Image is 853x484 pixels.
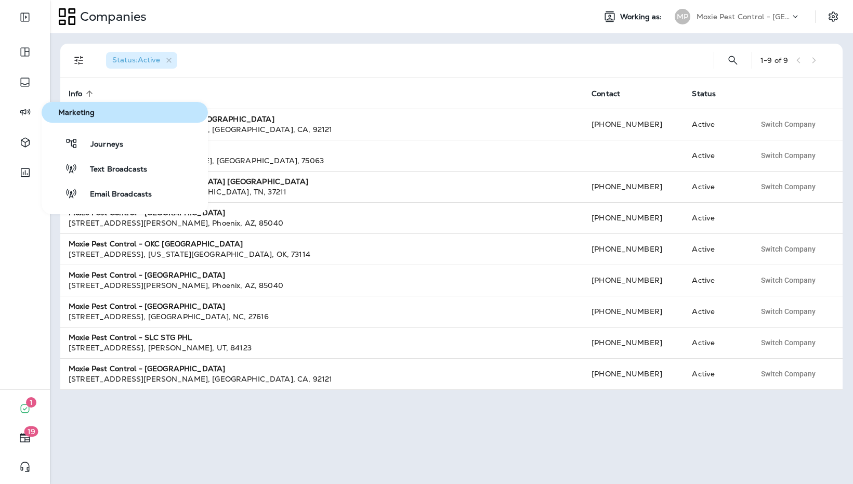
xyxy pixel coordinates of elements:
span: Switch Company [761,245,816,253]
div: [STREET_ADDRESS] , [GEOGRAPHIC_DATA] , NC , 27616 [69,311,575,322]
span: Text Broadcasts [77,165,147,175]
span: Status [692,89,716,98]
div: [STREET_ADDRESS] , [PERSON_NAME] , UT , 84123 [69,343,575,353]
div: [STREET_ADDRESS] , [US_STATE][GEOGRAPHIC_DATA] , OK , 73114 [69,249,575,259]
p: Moxie Pest Control - [GEOGRAPHIC_DATA] [697,12,790,21]
div: [STREET_ADDRESS][PERSON_NAME] , [GEOGRAPHIC_DATA] , CA , 92121 [69,124,575,135]
p: Companies [76,9,147,24]
button: Marketing [42,102,208,123]
span: Status : Active [112,55,160,64]
td: [PHONE_NUMBER] [583,202,684,233]
td: Active [684,171,746,202]
td: Active [684,296,746,327]
strong: Moxie Pest Control - SLC STG PHL [69,333,192,342]
div: [GEOGRAPHIC_DATA] 510 , [GEOGRAPHIC_DATA] , TN , 37211 [69,187,575,197]
span: Switch Company [761,183,816,190]
div: [STREET_ADDRESS][PERSON_NAME] , Phoenix , AZ , 85040 [69,218,575,228]
span: Email Broadcasts [77,190,152,200]
div: [STREET_ADDRESS][PERSON_NAME] , [GEOGRAPHIC_DATA] , CA , 92121 [69,374,575,384]
div: 1 - 9 of 9 [760,56,788,64]
span: Contact [592,89,620,98]
span: Switch Company [761,152,816,159]
td: Active [684,202,746,233]
div: [STREET_ADDRESS] , [PERSON_NAME] , [GEOGRAPHIC_DATA] , 75063 [69,155,575,166]
span: Working as: [620,12,664,21]
span: Switch Company [761,370,816,377]
button: Filters [69,50,89,71]
td: [PHONE_NUMBER] [583,109,684,140]
strong: Moxie Pest Control - [GEOGRAPHIC_DATA] [69,302,225,311]
span: Switch Company [761,339,816,346]
span: Switch Company [761,308,816,315]
td: [PHONE_NUMBER] [583,296,684,327]
span: Switch Company [761,277,816,284]
td: [PHONE_NUMBER] [583,265,684,296]
button: Email Broadcasts [42,183,208,204]
td: Active [684,358,746,389]
button: Journeys [42,133,208,154]
td: [PHONE_NUMBER] [583,171,684,202]
strong: Moxie Pest Control - OKC [GEOGRAPHIC_DATA] [69,239,243,248]
span: Info [69,89,83,98]
span: 19 [24,426,38,437]
td: Active [684,109,746,140]
td: [PHONE_NUMBER] [583,327,684,358]
span: Switch Company [761,121,816,128]
td: [PHONE_NUMBER] [583,233,684,265]
span: Journeys [78,140,123,150]
button: Settings [824,7,843,26]
button: Expand Sidebar [10,7,40,28]
div: MP [675,9,690,24]
button: Search Companies [723,50,743,71]
td: Active [684,233,746,265]
strong: Moxie Pest Control - [GEOGRAPHIC_DATA] [69,364,225,373]
span: Marketing [46,108,204,117]
span: 1 [26,397,36,408]
strong: Moxie Pest Control - [GEOGRAPHIC_DATA] [69,208,225,217]
td: Active [684,265,746,296]
td: [PHONE_NUMBER] [583,358,684,389]
td: Active [684,140,746,171]
strong: Moxie Pest Control - [GEOGRAPHIC_DATA] [69,270,225,280]
td: Active [684,327,746,358]
div: [STREET_ADDRESS][PERSON_NAME] , Phoenix , AZ , 85040 [69,280,575,291]
button: Text Broadcasts [42,158,208,179]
